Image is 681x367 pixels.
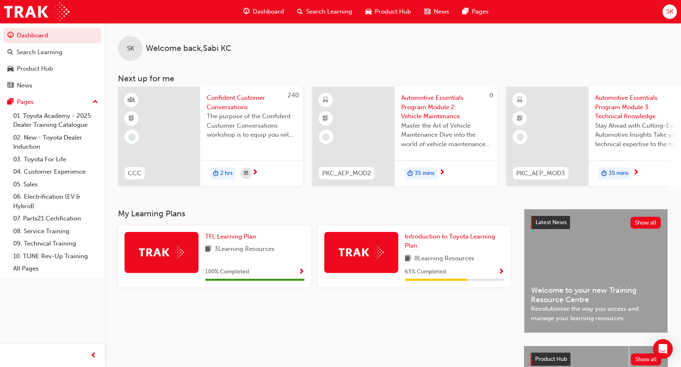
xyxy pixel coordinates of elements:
a: pages-iconPages [456,3,495,20]
h3: My Learning Plans [118,209,511,218]
span: search-icon [7,49,13,56]
a: 07. Parts21 Certification [10,212,102,225]
a: 04. Customer Experience [10,165,102,178]
a: Introduction to Toyota Learning Plan [405,232,504,250]
span: book-icon [405,254,411,264]
button: Show all [631,353,662,365]
img: Trak [139,246,184,259]
span: Pages [472,7,489,16]
a: 240CCCConfident Customer ConversationsThe purpose of the Confident Customer Conversations worksho... [118,87,303,186]
span: Search Learning [306,7,352,16]
span: 0 [489,92,493,99]
span: learningRecordVerb_NONE-icon [517,133,524,141]
span: Show Progress [498,268,504,276]
a: search-iconSearch Learning [291,3,359,20]
span: guage-icon [243,7,249,17]
span: 3 Learning Resources [215,244,275,255]
span: learningRecordVerb_NONE-icon [322,133,330,141]
div: Open Intercom Messenger [653,339,673,359]
span: pages-icon [7,99,14,106]
span: CCC [128,169,141,178]
span: next-icon [633,169,639,177]
button: DashboardSearch LearningProduct HubNews [3,26,102,94]
span: Introduction to Toyota Learning Plan [405,233,495,250]
span: calendar-icon [244,168,248,179]
span: duration-icon [213,168,219,179]
div: Pages [17,97,34,107]
span: car-icon [7,65,14,73]
a: 08. Service Training [10,225,102,238]
a: news-iconNews [418,3,456,20]
a: News [3,78,102,93]
span: SK [127,44,134,53]
button: Show all [630,217,661,229]
a: 10. TUNE Rev-Up Training [10,250,102,263]
div: Search Learning [16,48,62,57]
span: up-icon [92,97,98,108]
span: learningRecordVerb_NONE-icon [128,133,136,141]
a: Latest NewsShow all [531,216,661,229]
a: 01. Toyota Academy - 2025 Dealer Training Catalogue [10,110,102,131]
button: SK [663,5,677,19]
span: news-icon [7,82,14,89]
a: Latest NewsShow allWelcome to your new Training Resource CentreRevolutionise the way you access a... [524,209,668,333]
span: 2 hrs [220,169,233,178]
button: Pages [3,94,102,110]
span: next-icon [252,169,258,177]
span: prev-icon [90,351,97,361]
span: The purpose of the Confident Customer Conversations workshop is to equip you with tools to commun... [207,112,296,140]
span: Latest News [536,219,567,226]
span: 100 % Completed [205,267,249,277]
span: pages-icon [462,7,469,17]
span: book-icon [205,244,211,255]
span: duration-icon [407,168,413,179]
a: TFL Learning Plan [205,232,259,241]
a: All Pages [10,262,102,275]
a: car-iconProduct Hub [359,3,418,20]
span: Master the Art of Vehicle Maintenance Dive into the world of vehicle maintenance with this compre... [401,121,491,149]
a: Product Hub [3,61,102,76]
span: 35 mins [609,169,628,178]
span: 240 [288,92,299,99]
span: booktick-icon [517,113,523,124]
span: PKC_AEP_MOD3 [516,169,565,178]
span: guage-icon [7,32,14,39]
span: 8 Learning Resources [414,254,474,264]
span: News [434,7,449,16]
a: 06. Electrification (EV & Hybrid) [10,190,102,212]
a: guage-iconDashboard [237,3,291,20]
span: duration-icon [601,168,607,179]
span: 63 % Completed [405,267,446,277]
span: PKC_AEP_MOD2 [322,169,371,178]
span: search-icon [297,7,303,17]
span: Revolutionise the way you access and manage your learning resources. [531,304,661,323]
a: 02. New - Toyota Dealer Induction [10,131,102,153]
h3: Next up for me [105,74,681,83]
span: Show Progress [298,268,305,276]
span: Welcome back , Sabi KC [146,44,231,53]
span: news-icon [424,7,430,17]
span: Confident Customer Conversations [207,93,296,112]
span: Product Hub [535,356,567,362]
span: learningResourceType_INSTRUCTOR_LED-icon [129,95,134,106]
span: learningResourceType_ELEARNING-icon [517,95,523,106]
button: Show Progress [298,267,305,277]
a: 03. Toyota For Life [10,153,102,166]
span: Dashboard [253,7,284,16]
span: car-icon [365,7,372,17]
a: Product HubShow all [531,353,661,366]
div: Product Hub [17,64,53,73]
span: booktick-icon [129,113,134,124]
a: Dashboard [3,28,102,43]
a: 05. Sales [10,178,102,191]
span: TFL Learning Plan [205,233,256,240]
span: Automotive Essentials Program Module 2: Vehicle Maintenance [401,93,491,121]
span: next-icon [439,169,445,177]
span: booktick-icon [323,113,328,124]
img: Trak [4,2,69,21]
span: 35 mins [415,169,434,178]
span: SK [666,7,673,16]
span: learningResourceType_ELEARNING-icon [323,95,328,106]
